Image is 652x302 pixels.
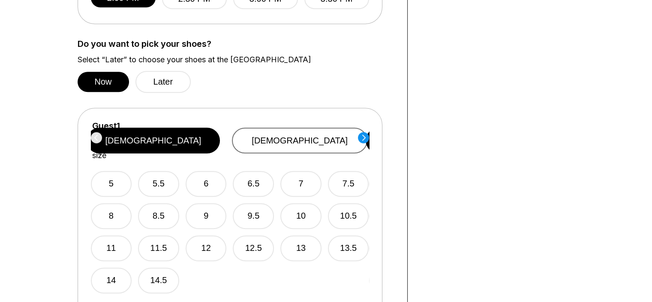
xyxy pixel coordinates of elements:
button: 6 [186,171,227,197]
label: Select “Later” to choose your shoes at the [GEOGRAPHIC_DATA] [78,55,394,64]
button: 12 [186,235,227,261]
button: 13 [280,235,321,261]
button: 9 [186,203,227,229]
button: 5 [91,171,132,197]
button: 14 [91,268,132,293]
button: 8.5 [138,203,179,229]
button: 7.5 [328,171,369,197]
button: 10 [280,203,321,229]
button: Later [135,71,191,93]
button: [DEMOGRAPHIC_DATA] [87,128,220,153]
button: 14.5 [138,268,179,293]
button: 12.5 [233,235,274,261]
button: [DEMOGRAPHIC_DATA] [232,128,367,153]
button: 8 [91,203,132,229]
button: 11.5 [138,235,179,261]
button: 13.5 [328,235,369,261]
button: 11 [91,235,132,261]
button: 9.5 [233,203,274,229]
button: 10.5 [328,203,369,229]
button: Now [78,72,129,92]
label: Guest 1 [92,121,120,131]
button: 7 [280,171,321,197]
button: 6.5 [233,171,274,197]
label: Do you want to pick your shoes? [78,39,394,49]
button: 5.5 [138,171,179,197]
